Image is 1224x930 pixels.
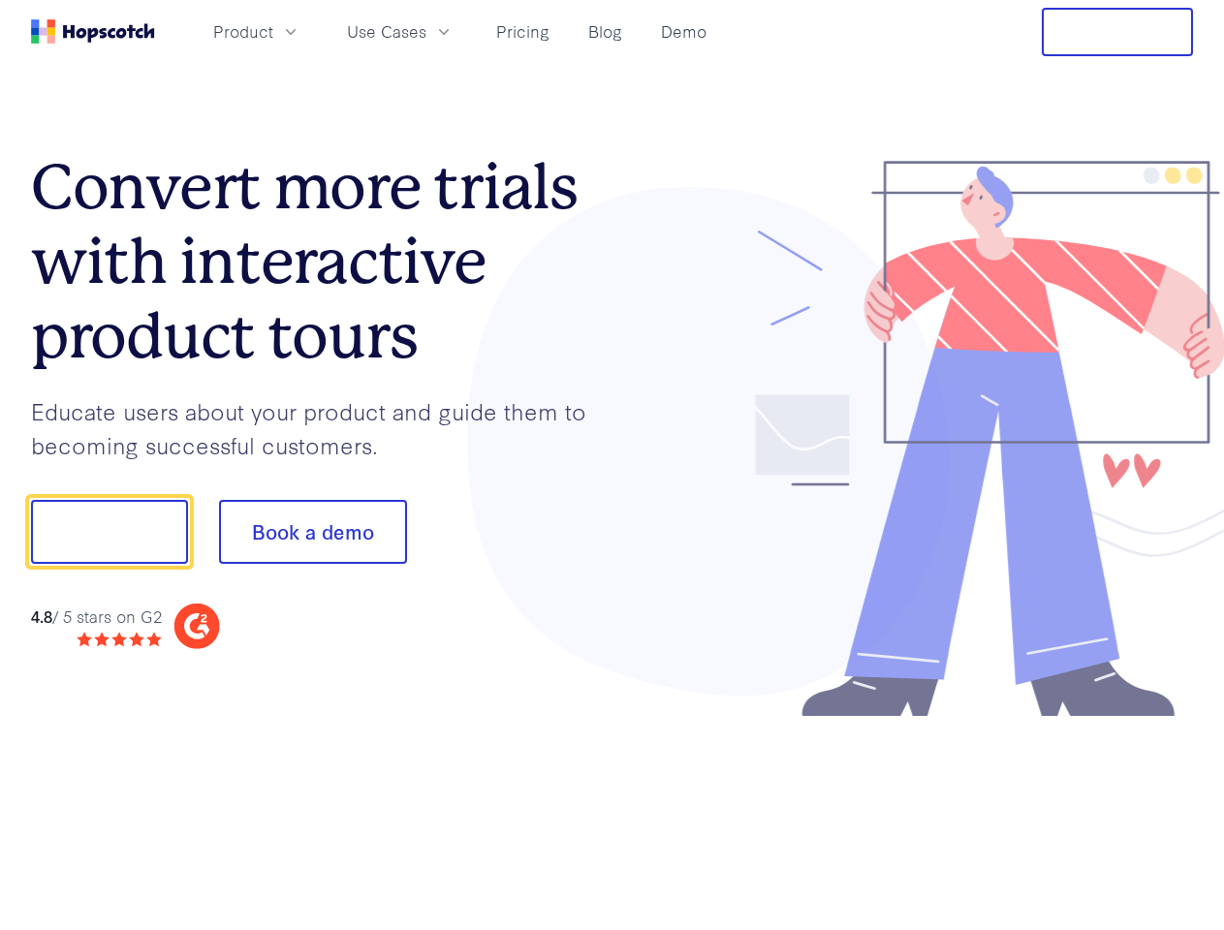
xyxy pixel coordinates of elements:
[488,15,557,47] a: Pricing
[31,19,155,44] a: Home
[347,19,426,44] span: Use Cases
[31,150,612,373] h1: Convert more trials with interactive product tours
[202,15,312,47] button: Product
[335,15,465,47] button: Use Cases
[581,15,630,47] a: Blog
[219,500,407,564] button: Book a demo
[31,394,612,461] p: Educate users about your product and guide them to becoming successful customers.
[213,19,273,44] span: Product
[1042,8,1193,56] button: Free Trial
[31,500,188,564] button: Show me!
[31,604,52,627] strong: 4.8
[653,15,714,47] a: Demo
[31,604,162,629] div: / 5 stars on G2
